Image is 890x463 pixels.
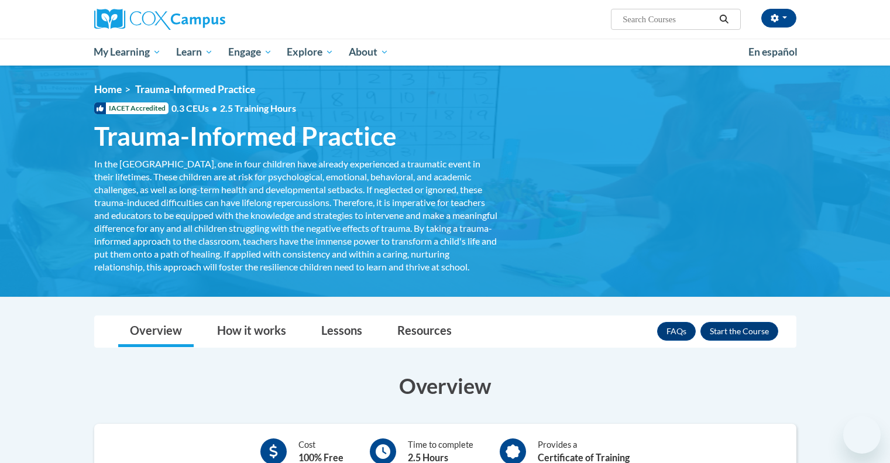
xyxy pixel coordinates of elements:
[220,102,296,114] span: 2.5 Training Hours
[349,45,389,59] span: About
[621,12,715,26] input: Search Courses
[538,452,630,463] b: Certificate of Training
[298,452,343,463] b: 100% Free
[77,39,814,66] div: Main menu
[176,45,213,59] span: Learn
[386,316,463,347] a: Resources
[94,9,317,30] a: Cox Campus
[287,45,334,59] span: Explore
[94,157,498,273] div: In the [GEOGRAPHIC_DATA], one in four children have already experienced a traumatic event in thei...
[94,45,161,59] span: My Learning
[715,12,733,26] button: Search
[87,39,169,66] a: My Learning
[212,102,217,114] span: •
[748,46,798,58] span: En español
[843,416,881,454] iframe: Button to launch messaging window
[94,9,225,30] img: Cox Campus
[94,102,169,114] span: IACET Accredited
[94,121,397,152] span: Trauma-Informed Practice
[700,322,778,341] button: Enroll
[118,316,194,347] a: Overview
[135,83,255,95] span: Trauma-Informed Practice
[169,39,221,66] a: Learn
[171,102,296,115] span: 0.3 CEUs
[279,39,341,66] a: Explore
[741,40,805,64] a: En español
[657,322,696,341] a: FAQs
[205,316,298,347] a: How it works
[221,39,280,66] a: Engage
[228,45,272,59] span: Engage
[408,452,448,463] b: 2.5 Hours
[310,316,374,347] a: Lessons
[94,371,796,400] h3: Overview
[761,9,796,28] button: Account Settings
[94,83,122,95] a: Home
[341,39,396,66] a: About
